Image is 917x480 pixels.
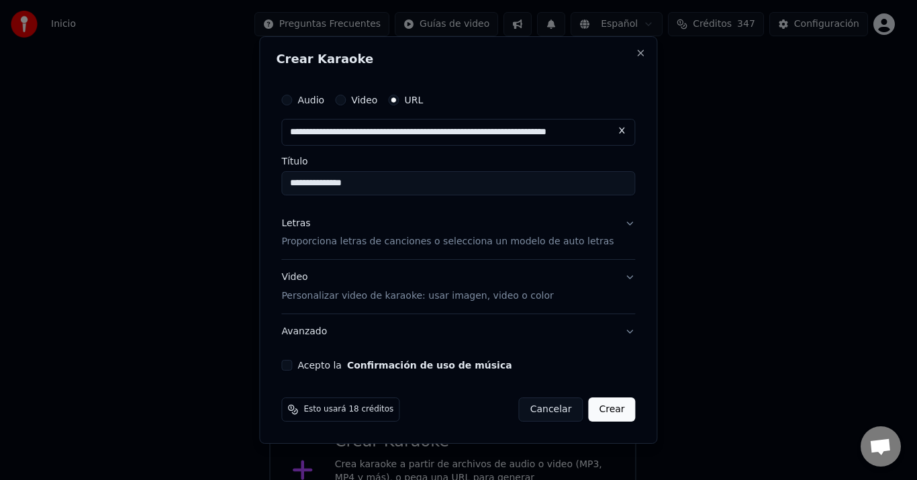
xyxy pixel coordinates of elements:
h2: Crear Karaoke [276,53,640,65]
p: Proporciona letras de canciones o selecciona un modelo de auto letras [281,236,614,249]
p: Personalizar video de karaoke: usar imagen, video o color [281,289,553,303]
div: Letras [281,217,310,230]
button: LetrasProporciona letras de canciones o selecciona un modelo de auto letras [281,206,635,260]
label: Título [281,156,635,166]
button: Acepto la [347,361,512,370]
label: Audio [297,95,324,105]
span: Esto usará 18 créditos [303,404,393,415]
button: VideoPersonalizar video de karaoke: usar imagen, video o color [281,260,635,314]
button: Cancelar [519,397,583,422]
button: Crear [588,397,635,422]
label: Video [351,95,377,105]
button: Avanzado [281,314,635,349]
label: Acepto la [297,361,512,370]
div: Video [281,271,553,303]
label: URL [404,95,423,105]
